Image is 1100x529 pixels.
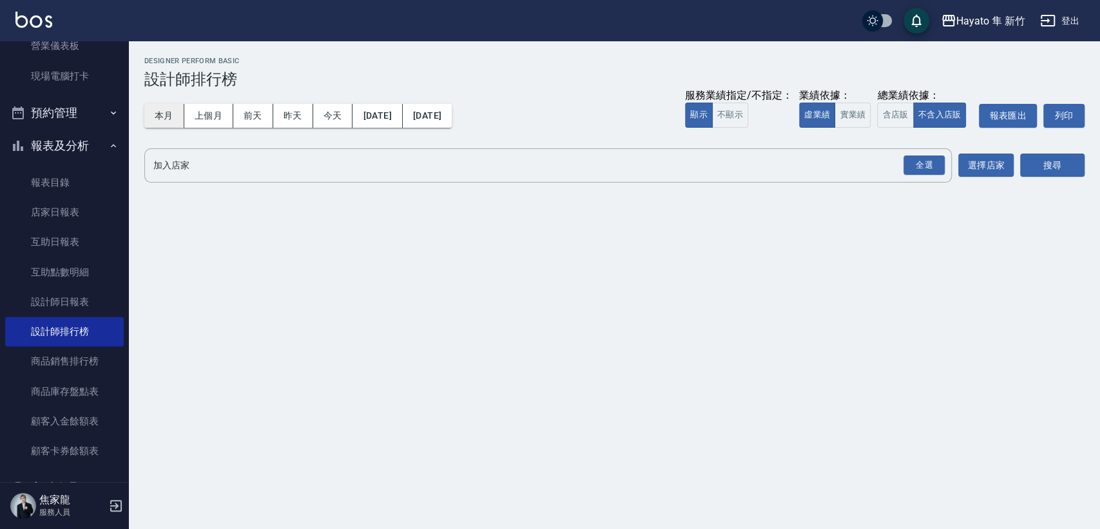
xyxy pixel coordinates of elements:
button: 本月 [144,104,184,128]
button: [DATE] [403,104,452,128]
button: Open [901,153,947,178]
a: 互助日報表 [5,227,124,257]
a: 商品銷售排行榜 [5,346,124,376]
button: save [903,8,929,34]
a: 互助點數明細 [5,257,124,287]
a: 設計師日報表 [5,287,124,317]
img: Logo [15,12,52,28]
div: 服務業績指定/不指定： [685,89,793,103]
div: 全選 [903,155,945,175]
a: 報表目錄 [5,168,124,197]
button: 含店販 [877,103,913,128]
div: Hayato 隼 新竹 [956,13,1025,29]
button: Hayato 隼 新竹 [936,8,1030,34]
a: 營業儀表板 [5,31,124,61]
button: 客戶管理 [5,471,124,504]
input: 店家名稱 [150,154,927,177]
a: 店家日報表 [5,197,124,227]
h2: Designer Perform Basic [144,57,1085,65]
h3: 設計師排行榜 [144,70,1085,88]
button: 不顯示 [712,103,748,128]
p: 服務人員 [39,506,105,518]
a: 顧客入金餘額表 [5,406,124,436]
button: 列印 [1043,104,1085,128]
div: 總業績依據： [877,89,972,103]
button: 顯示 [685,103,713,128]
button: 登出 [1035,9,1085,33]
button: 不含入店販 [913,103,967,128]
button: 報表匯出 [979,104,1037,128]
button: 上個月 [184,104,233,128]
button: [DATE] [352,104,402,128]
button: 搜尋 [1020,154,1085,177]
a: 商品庫存盤點表 [5,377,124,406]
button: 今天 [313,104,353,128]
button: 選擇店家 [958,154,1014,177]
a: 現場電腦打卡 [5,61,124,91]
div: 業績依據： [799,89,871,103]
button: 預約管理 [5,96,124,130]
button: 虛業績 [799,103,835,128]
a: 設計師排行榜 [5,317,124,346]
a: 顧客卡券餘額表 [5,436,124,466]
h5: 焦家龍 [39,494,105,506]
button: 昨天 [273,104,313,128]
button: 報表及分析 [5,129,124,163]
button: 前天 [233,104,273,128]
img: Person [10,493,36,519]
button: 實業績 [835,103,871,128]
